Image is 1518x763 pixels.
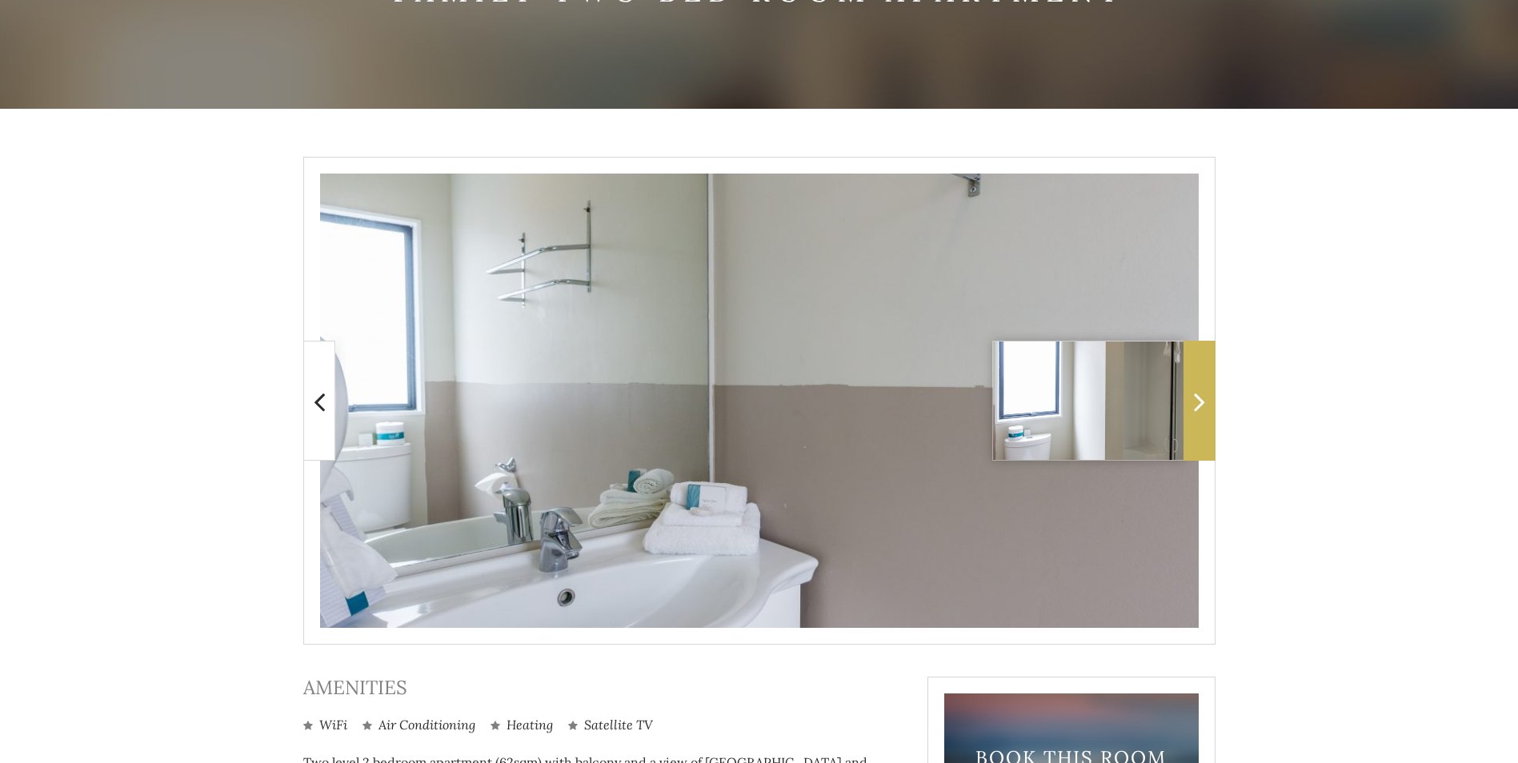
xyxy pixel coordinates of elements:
[362,716,475,734] li: Air Conditioning
[568,716,653,734] li: Satellite TV
[303,716,347,734] li: WiFi
[303,677,903,700] h3: Amenities
[491,716,553,734] li: Heating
